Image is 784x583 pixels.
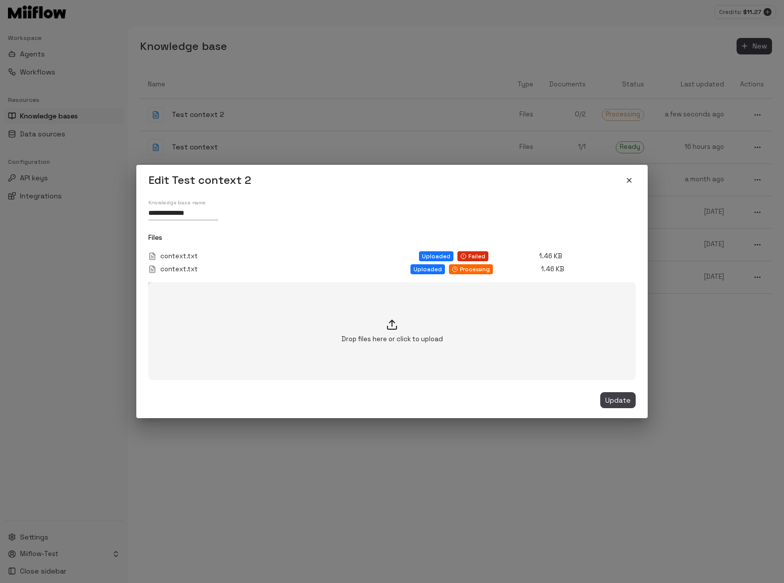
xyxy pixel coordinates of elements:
[600,392,636,409] button: Update
[148,199,206,206] label: Knowledge base name
[148,282,636,380] label: Drop files here or click to upload
[468,254,485,259] span: Failed
[160,265,198,274] p: context.txt
[410,264,445,274] div: Uploaded
[460,267,490,272] span: Processing
[419,251,453,261] div: Uploaded
[541,265,564,274] p: 1.46 KB
[160,252,198,261] p: context.txt
[623,174,636,187] button: close
[605,394,631,407] span: Update
[148,173,251,187] h5: Edit Test context 2
[539,252,562,261] p: 1.46 KB
[148,232,636,243] h6: Files
[342,335,443,344] p: Drop files here or click to upload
